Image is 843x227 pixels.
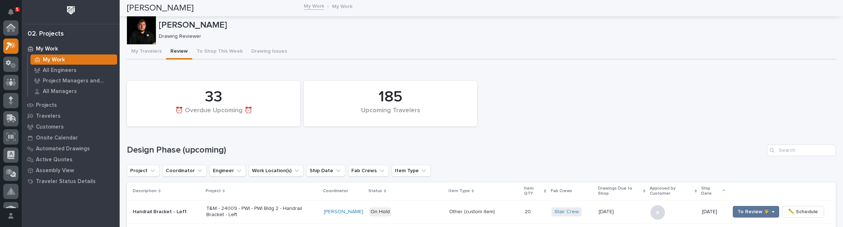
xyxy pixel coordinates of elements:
[449,187,470,195] p: Item Type
[36,102,57,109] p: Projects
[22,176,120,187] a: Traveler Status Details
[247,44,292,60] button: Drawing Issues
[28,30,64,38] div: 02. Projects
[598,185,641,198] p: Drawings Due to Shop
[392,165,431,177] button: Item Type
[788,207,818,216] span: ✏️ Schedule
[16,7,18,12] p: 5
[22,165,120,176] a: Assembly View
[702,209,724,215] p: [DATE]
[139,107,288,122] div: ⏰ Overdue Upcoming ⏰
[306,165,345,177] button: Ship Date
[36,146,90,152] p: Automated Drawings
[701,185,720,198] p: Ship Date
[43,57,65,63] p: My Work
[139,88,288,106] div: 33
[22,100,120,110] a: Projects
[332,2,352,10] p: My Work
[28,76,120,86] a: Project Managers and Engineers
[159,20,833,31] p: [PERSON_NAME]
[650,185,693,198] p: Approved by Customer
[43,67,77,74] p: All Engineers
[9,9,18,20] div: Notifications5
[64,4,78,17] img: Workspace Logo
[22,110,120,121] a: Travelers
[304,1,324,10] a: My Work
[348,165,389,177] button: Fab Crews
[524,185,542,198] p: Item QTY
[36,135,78,141] p: Onsite Calendar
[43,88,77,95] p: All Managers
[127,44,166,60] button: My Travelers
[22,43,120,54] a: My Work
[316,107,465,122] div: Upcoming Travelers
[127,165,160,177] button: Project
[36,46,58,52] p: My Work
[22,121,120,132] a: Customers
[449,209,519,215] p: Other (custom item)
[551,187,572,195] p: Fab Crews
[22,132,120,143] a: Onsite Calendar
[737,207,774,216] span: To Review 👨‍🏭 →
[192,44,247,60] button: To Shop This Week
[166,44,192,60] button: Review
[22,154,120,165] a: Active Quotes
[554,209,579,215] a: Stair Crew
[127,145,764,155] h1: Design Phase (upcoming)
[206,187,221,195] p: Project
[162,165,207,177] button: Coordinator
[733,206,779,218] button: To Review 👨‍🏭 →
[206,206,318,218] p: T&M - 24009 - PWI - PWI Bldg 2 - Handrail Bracket - Left
[525,207,532,215] p: 20
[767,145,836,156] input: Search
[127,200,836,223] tr: Handrail Bracket - LeftT&M - 24009 - PWI - PWI Bldg 2 - Handrail Bracket - Left[PERSON_NAME] On H...
[782,206,824,218] button: ✏️ Schedule
[28,54,120,65] a: My Work
[599,207,615,215] p: [DATE]
[22,143,120,154] a: Automated Drawings
[323,187,348,195] p: Coordinator
[159,33,830,40] p: Drawing Reviewer
[369,207,391,216] div: On Hold
[3,4,18,20] button: Notifications
[36,113,61,119] p: Travelers
[133,187,157,195] p: Description
[36,157,73,163] p: Active Quotes
[316,88,465,106] div: 185
[210,165,246,177] button: Engineer
[133,209,201,215] p: Handrail Bracket - Left
[324,209,363,215] a: [PERSON_NAME]
[36,167,74,174] p: Assembly View
[368,187,382,195] p: Status
[28,65,120,75] a: All Engineers
[43,78,114,84] p: Project Managers and Engineers
[36,124,64,130] p: Customers
[28,86,120,96] a: All Managers
[249,165,303,177] button: Work Location(s)
[36,178,96,185] p: Traveler Status Details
